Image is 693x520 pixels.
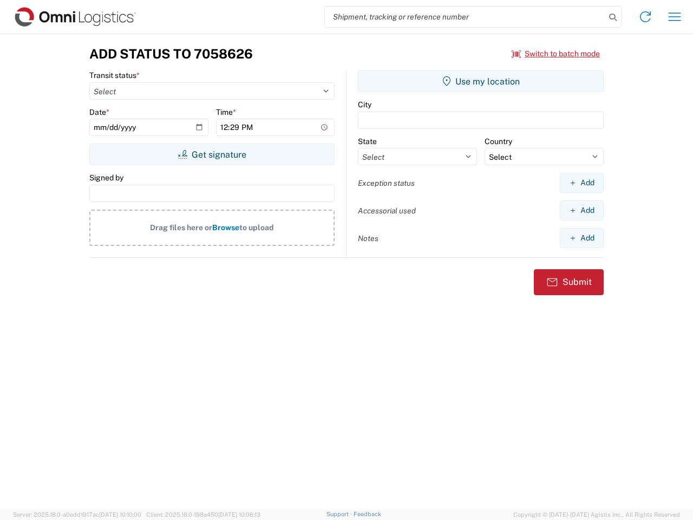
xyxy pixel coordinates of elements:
[512,45,600,63] button: Switch to batch mode
[358,70,604,92] button: Use my location
[325,6,605,27] input: Shipment, tracking or reference number
[89,144,335,165] button: Get signature
[513,510,680,519] span: Copyright © [DATE]-[DATE] Agistix Inc., All Rights Reserved
[216,107,236,117] label: Time
[358,100,371,109] label: City
[146,511,260,518] span: Client: 2025.18.0-198a450
[13,511,141,518] span: Server: 2025.18.0-a0edd1917ac
[358,178,415,188] label: Exception status
[99,511,141,518] span: [DATE] 10:10:00
[89,173,123,183] label: Signed by
[218,511,260,518] span: [DATE] 10:06:13
[560,228,604,248] button: Add
[560,200,604,220] button: Add
[326,511,354,517] a: Support
[150,223,212,232] span: Drag files here or
[358,136,377,146] label: State
[354,511,381,517] a: Feedback
[485,136,512,146] label: Country
[358,206,416,216] label: Accessorial used
[89,70,140,80] label: Transit status
[534,269,604,295] button: Submit
[239,223,274,232] span: to upload
[212,223,239,232] span: Browse
[89,107,109,117] label: Date
[358,233,378,243] label: Notes
[89,46,253,62] h3: Add Status to 7058626
[560,173,604,193] button: Add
